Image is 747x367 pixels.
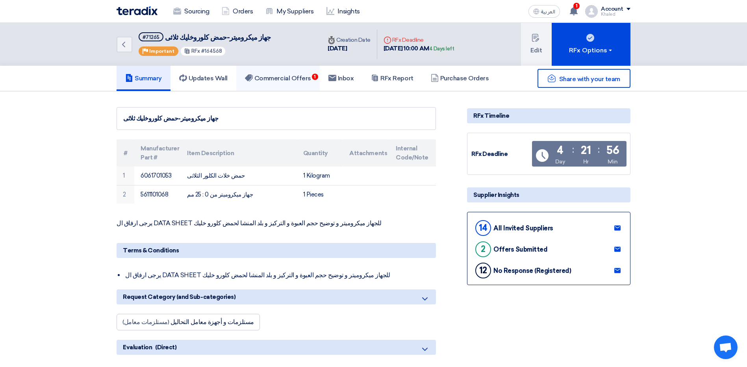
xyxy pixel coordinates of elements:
td: 1 Pieces [297,185,343,204]
div: [DATE] [328,44,371,53]
th: Quantity [297,139,343,167]
div: All Invited Suppliers [493,224,553,232]
div: جهاز ميكروميتر-حمض كلوروخليك ثلاثى [123,114,429,123]
div: RFx Timeline [467,108,630,123]
th: # [117,139,134,167]
a: RFx Report [362,66,422,91]
th: Internal Code/Note [389,139,436,167]
div: No Response (Registered) [493,267,571,274]
a: Insights [320,3,366,20]
div: Min [608,158,618,166]
td: 1 [117,167,134,185]
li: يرجى ارفاق ال DATA SHEET للجهاز ميكروميتر و توضيح حجم العبوة و التركيز و بلد المنشا لحمض كلورو خليك [124,267,436,283]
a: Inbox [320,66,363,91]
td: جهاز ميكروميتر من 0 : 25 مم [181,185,297,204]
span: العربية [541,9,555,15]
div: 21 [581,145,591,156]
div: 4 [557,145,563,156]
th: Manufacturer Part # [134,139,181,167]
a: Sourcing [167,3,215,20]
span: Terms & Conditions [123,246,179,255]
button: RFx Options [552,23,630,66]
td: 5611101068 [134,185,181,204]
div: Account [601,6,623,13]
a: Summary [117,66,171,91]
span: (Direct) [155,343,176,352]
div: 2 [475,241,491,257]
span: 1 [312,74,318,80]
div: Creation Date [328,36,371,44]
div: RFx Options [569,46,614,55]
a: Purchase Orders [422,66,498,91]
div: #71265 [143,35,159,40]
div: Khaled [601,12,630,17]
span: Share with your team [559,75,620,83]
a: Updates Wall [171,66,236,91]
span: مستلزمات و أجهزة معامل التحاليل [171,318,254,326]
h5: RFx Report [371,74,413,82]
div: RFx Deadline [471,150,530,159]
span: Evaluation [123,343,152,352]
span: #164568 [201,48,222,54]
td: 1 Kilogram [297,167,343,185]
div: RFx Deadline [384,36,454,44]
img: profile_test.png [585,5,598,18]
a: Open chat [714,335,738,359]
div: Supplier Insights [467,187,630,202]
span: جهاز ميكروميتر-حمض كلوروخليك ثلاثى [165,33,271,42]
div: : [572,143,574,157]
button: Edit [521,23,552,66]
h5: جهاز ميكروميتر-حمض كلوروخليك ثلاثى [139,32,271,42]
span: RFx [191,48,200,54]
div: [DATE] 10:00 AM [384,44,454,53]
p: يرجى ارفاق ال DATA SHEET للجهاز ميكروميتر و توضيح حجم العبوة و التركيز و بلد المنشا لحمض كلورو خليك [117,219,436,227]
span: Important [149,48,174,54]
img: Teradix logo [117,6,158,15]
div: : [598,143,600,157]
th: Attachments [343,139,389,167]
h5: Summary [125,74,162,82]
h5: Updates Wall [179,74,228,82]
div: 4 Days left [429,45,454,53]
a: Orders [215,3,259,20]
div: Offers Submitted [493,246,547,253]
div: Day [555,158,565,166]
td: 6061701053 [134,167,181,185]
a: My Suppliers [259,3,320,20]
a: Commercial Offers1 [236,66,320,91]
td: حمض خلات الكلور الثلاثى [181,167,297,185]
span: (مستلزمات معامل) [122,318,169,326]
div: 12 [475,263,491,278]
h5: Inbox [328,74,354,82]
h5: Purchase Orders [431,74,489,82]
th: Item Description [181,139,297,167]
div: 14 [475,220,491,236]
h5: Commercial Offers [245,74,311,82]
div: Hr [583,158,589,166]
div: 56 [606,145,619,156]
td: 2 [117,185,134,204]
button: العربية [528,5,560,18]
span: Request Category (and Sub-categories) [123,293,235,301]
span: 1 [573,3,580,9]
